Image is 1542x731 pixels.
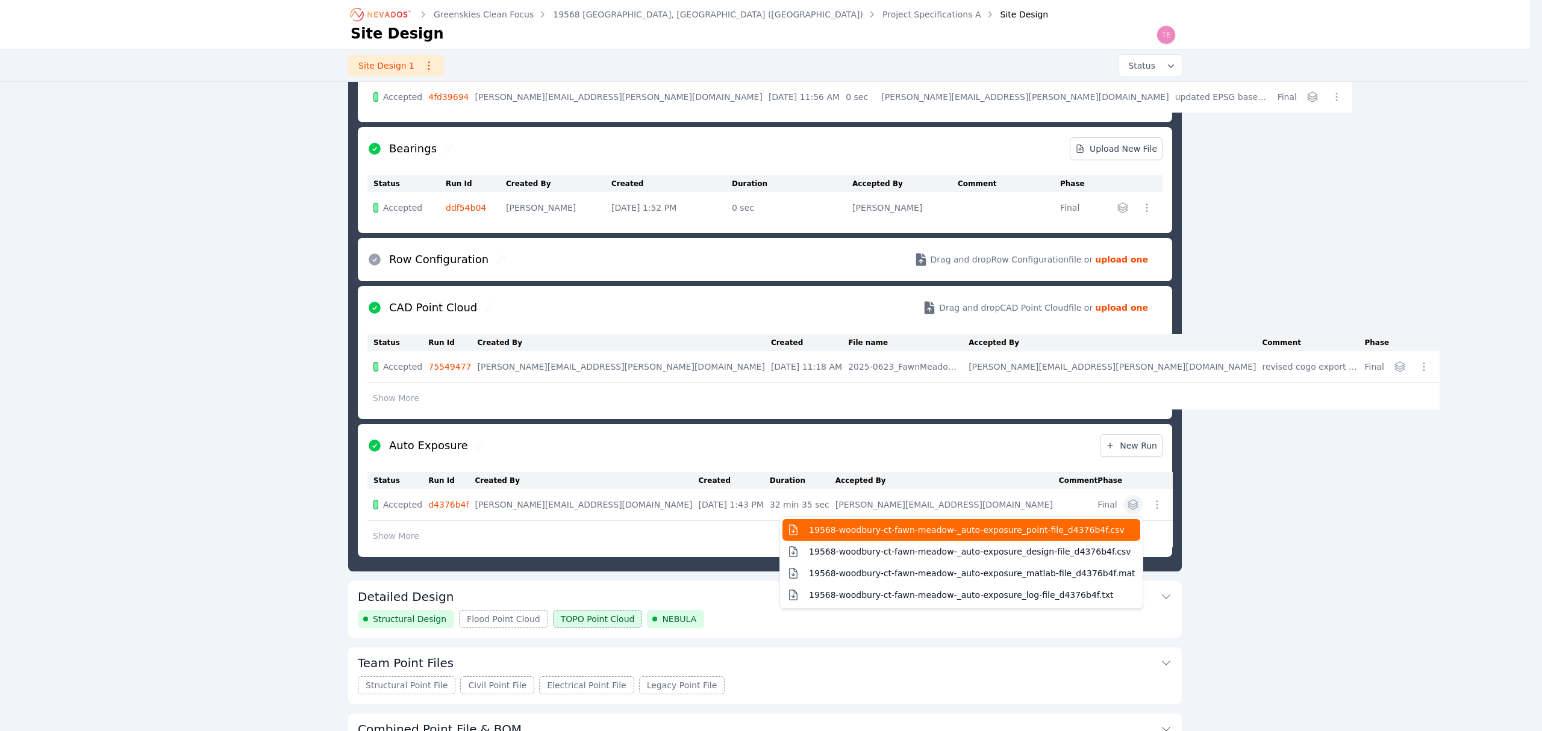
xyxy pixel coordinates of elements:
span: 19568-woodbury-ct-fawn-meadow-_auto-exposure_matlab-file_d4376b4f.mat [809,567,1135,579]
span: 19568-woodbury-ct-fawn-meadow-_auto-exposure_log-file_d4376b4f.txt [809,589,1113,601]
button: 19568-woodbury-ct-fawn-meadow-_auto-exposure_log-file_d4376b4f.txt [782,584,1140,606]
span: 19568-woodbury-ct-fawn-meadow-_auto-exposure_point-file_d4376b4f.csv [809,524,1125,536]
button: 19568-woodbury-ct-fawn-meadow-_auto-exposure_point-file_d4376b4f.csv [782,519,1140,541]
button: 19568-woodbury-ct-fawn-meadow-_auto-exposure_design-file_d4376b4f.csv [782,541,1140,562]
button: 19568-woodbury-ct-fawn-meadow-_auto-exposure_matlab-file_d4376b4f.mat [782,562,1140,584]
span: 19568-woodbury-ct-fawn-meadow-_auto-exposure_design-file_d4376b4f.csv [809,546,1131,558]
